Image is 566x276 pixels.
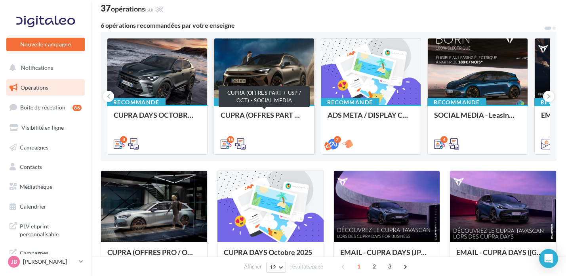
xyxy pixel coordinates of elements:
div: Recommandé [427,98,486,107]
div: 4 [120,136,127,143]
a: JB [PERSON_NAME] [6,254,85,269]
span: Afficher [244,263,262,270]
a: Boîte de réception86 [5,99,86,116]
a: Contacts [5,159,86,175]
a: Visibilité en ligne [5,119,86,136]
span: 12 [270,264,276,270]
a: Opérations [5,79,86,96]
div: ADS META / DISPLAY CUPRA DAYS Septembre 2025 [328,111,415,127]
span: 1 [353,260,365,273]
div: Open Intercom Messenger [539,249,558,268]
div: 4 [440,136,448,143]
a: Campagnes [5,139,86,156]
div: 2 [334,136,341,143]
div: Recommandé [321,98,379,107]
a: Campagnes DataOnDemand [5,244,86,268]
span: Visibilité en ligne [21,124,64,131]
div: 16 [227,136,234,143]
button: Nouvelle campagne [6,38,85,51]
span: 2 [368,260,381,273]
a: Médiathèque [5,178,86,195]
div: CUPRA (OFFRES PART + USP / OCT) - SOCIAL MEDIA [219,86,310,107]
div: SOCIAL MEDIA - Leasing social électrique - CUPRA Born [434,111,521,127]
button: Notifications [5,59,83,76]
span: PLV et print personnalisable [20,221,82,238]
div: EMAIL - CUPRA DAYS ([GEOGRAPHIC_DATA]) Private Générique [456,248,550,264]
span: (sur 38) [145,6,164,13]
span: Boîte de réception [20,104,65,111]
span: Médiathèque [20,183,52,190]
div: 86 [72,105,82,111]
div: 37 [101,4,164,13]
span: résultats/page [290,263,323,270]
span: Contacts [20,163,42,170]
span: Opérations [21,84,48,91]
div: Recommandé [107,98,166,107]
div: EMAIL - CUPRA DAYS (JPO) Fleet Générique [340,248,434,264]
div: opérations [111,5,164,12]
div: Recommandé [214,98,273,107]
span: Campagnes [20,144,48,150]
span: 3 [383,260,396,273]
div: CUPRA DAYS OCTOBRE - SOME [114,111,201,127]
button: 12 [266,262,286,273]
a: PLV et print personnalisable [5,218,86,241]
p: [PERSON_NAME] [23,258,76,266]
span: Campagnes DataOnDemand [20,247,82,264]
span: JB [11,258,17,266]
div: CUPRA (OFFRES PRO / OCT) - SOCIAL MEDIA [107,248,201,264]
a: Calendrier [5,198,86,215]
span: Notifications [21,64,53,71]
span: Calendrier [20,203,46,210]
div: CUPRA DAYS Octobre 2025 [224,248,317,264]
div: 6 opérations recommandées par votre enseigne [101,22,544,29]
div: CUPRA (OFFRES PART + USP / OCT) - SOCIAL MEDIA [221,111,308,127]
